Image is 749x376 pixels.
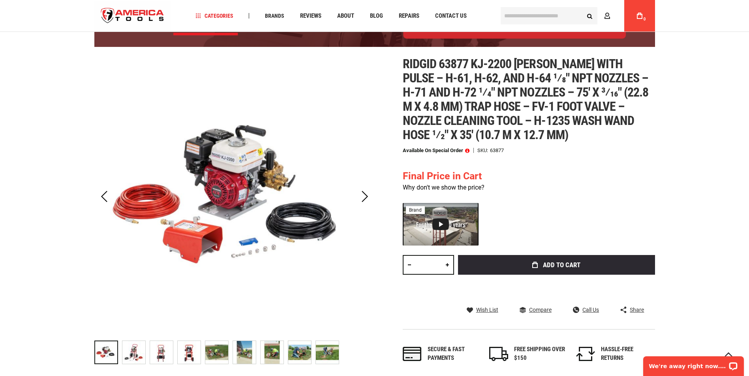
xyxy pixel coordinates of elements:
[601,345,652,362] div: HASSLE-FREE RETURNS
[261,11,288,21] a: Brands
[638,351,749,376] iframe: LiveChat chat widget
[261,341,283,364] img: RIDGID 63877 KJ-2200 JETTER WITH PULSE – H-61, H-62, AND H-64 1⁄8" NPT NOZZLES – H-71 AND H-72 1⁄...
[582,8,597,23] button: Search
[265,13,284,19] span: Brands
[195,13,233,19] span: Categories
[543,262,580,268] span: Add to Cart
[337,13,354,19] span: About
[94,1,171,31] a: store logo
[150,337,177,368] div: RIDGID 63877 KJ-2200 JETTER WITH PULSE – H-61, H-62, AND H-64 1⁄8" NPT NOZZLES – H-71 AND H-72 1⁄...
[529,307,552,313] span: Compare
[288,337,315,368] div: RIDGID 63877 KJ-2200 JETTER WITH PULSE – H-61, H-62, AND H-64 1⁄8" NPT NOZZLES – H-71 AND H-72 1⁄...
[205,341,228,364] img: RIDGID 63877 KJ-2200 JETTER WITH PULSE – H-61, H-62, AND H-64 1⁄8" NPT NOZZLES – H-71 AND H-72 1⁄...
[178,341,201,364] img: RIDGID 63877 KJ-2200 JETTER WITH PULSE – H-61, H-62, AND H-64 1⁄8" NPT NOZZLES – H-71 AND H-72 1⁄...
[403,184,484,191] a: Why don't we show the price?
[432,11,470,21] a: Contact Us
[582,307,599,313] span: Call Us
[489,347,508,361] img: shipping
[520,306,552,313] a: Compare
[395,11,423,21] a: Repairs
[233,341,256,364] img: RIDGID 63877 KJ-2200 JETTER WITH PULSE – H-61, H-62, AND H-64 1⁄8" NPT NOZZLES – H-71 AND H-72 1⁄...
[288,341,311,364] img: RIDGID 63877 KJ-2200 JETTER WITH PULSE – H-61, H-62, AND H-64 1⁄8" NPT NOZZLES – H-71 AND H-72 1⁄...
[435,13,467,19] span: Contact Us
[122,341,145,364] img: RIDGID 63877 KJ-2200 JETTER WITH PULSE – H-61, H-62, AND H-64 1⁄8" NPT NOZZLES – H-71 AND H-72 1⁄...
[355,57,375,337] div: Next
[316,341,339,364] img: RIDGID 63877 KJ-2200 JETTER WITH PULSE – H-61, H-62, AND H-64 1⁄8" NPT NOZZLES – H-71 AND H-72 1⁄...
[205,337,233,368] div: RIDGID 63877 KJ-2200 JETTER WITH PULSE – H-61, H-62, AND H-64 1⁄8" NPT NOZZLES – H-71 AND H-72 1⁄...
[467,306,498,313] a: Wish List
[477,148,490,153] strong: SKU
[630,307,644,313] span: Share
[94,57,375,337] img: RIDGID 63877 KJ-2200 JETTER WITH PULSE – H-61, H-62, AND H-64 1⁄8" NPT NOZZLES – H-71 AND H-72 1⁄...
[177,337,205,368] div: RIDGID 63877 KJ-2200 JETTER WITH PULSE – H-61, H-62, AND H-64 1⁄8" NPT NOZZLES – H-71 AND H-72 1⁄...
[94,1,171,31] img: America Tools
[403,347,422,361] img: payments
[370,13,383,19] span: Blog
[644,17,646,21] span: 0
[260,337,288,368] div: RIDGID 63877 KJ-2200 JETTER WITH PULSE – H-61, H-62, AND H-64 1⁄8" NPT NOZZLES – H-71 AND H-72 1⁄...
[428,345,479,362] div: Secure & fast payments
[476,307,498,313] span: Wish List
[94,337,122,368] div: RIDGID 63877 KJ-2200 JETTER WITH PULSE – H-61, H-62, AND H-64 1⁄8" NPT NOZZLES – H-71 AND H-72 1⁄...
[403,56,649,142] span: Ridgid 63877 kj-2200 [PERSON_NAME] with pulse – h-61, h-62, and h-64 1⁄8" npt nozzles – h-71 and ...
[334,11,358,21] a: About
[456,277,657,300] iframe: Secure express checkout frame
[315,337,339,368] div: RIDGID 63877 KJ-2200 JETTER WITH PULSE – H-61, H-62, AND H-64 1⁄8" NPT NOZZLES – H-71 AND H-72 1⁄...
[366,11,387,21] a: Blog
[403,169,484,183] div: Final Price in Cart
[297,11,325,21] a: Reviews
[399,13,419,19] span: Repairs
[192,11,237,21] a: Categories
[573,306,599,313] a: Call Us
[94,57,114,337] div: Previous
[150,341,173,364] img: RIDGID 63877 KJ-2200 JETTER WITH PULSE – H-61, H-62, AND H-64 1⁄8" NPT NOZZLES – H-71 AND H-72 1⁄...
[458,255,655,275] button: Add to Cart
[300,13,321,19] span: Reviews
[233,337,260,368] div: RIDGID 63877 KJ-2200 JETTER WITH PULSE – H-61, H-62, AND H-64 1⁄8" NPT NOZZLES – H-71 AND H-72 1⁄...
[122,337,150,368] div: RIDGID 63877 KJ-2200 JETTER WITH PULSE – H-61, H-62, AND H-64 1⁄8" NPT NOZZLES – H-71 AND H-72 1⁄...
[403,148,469,153] p: Available on Special Order
[576,347,595,361] img: returns
[490,148,504,153] div: 63877
[514,345,565,362] div: FREE SHIPPING OVER $150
